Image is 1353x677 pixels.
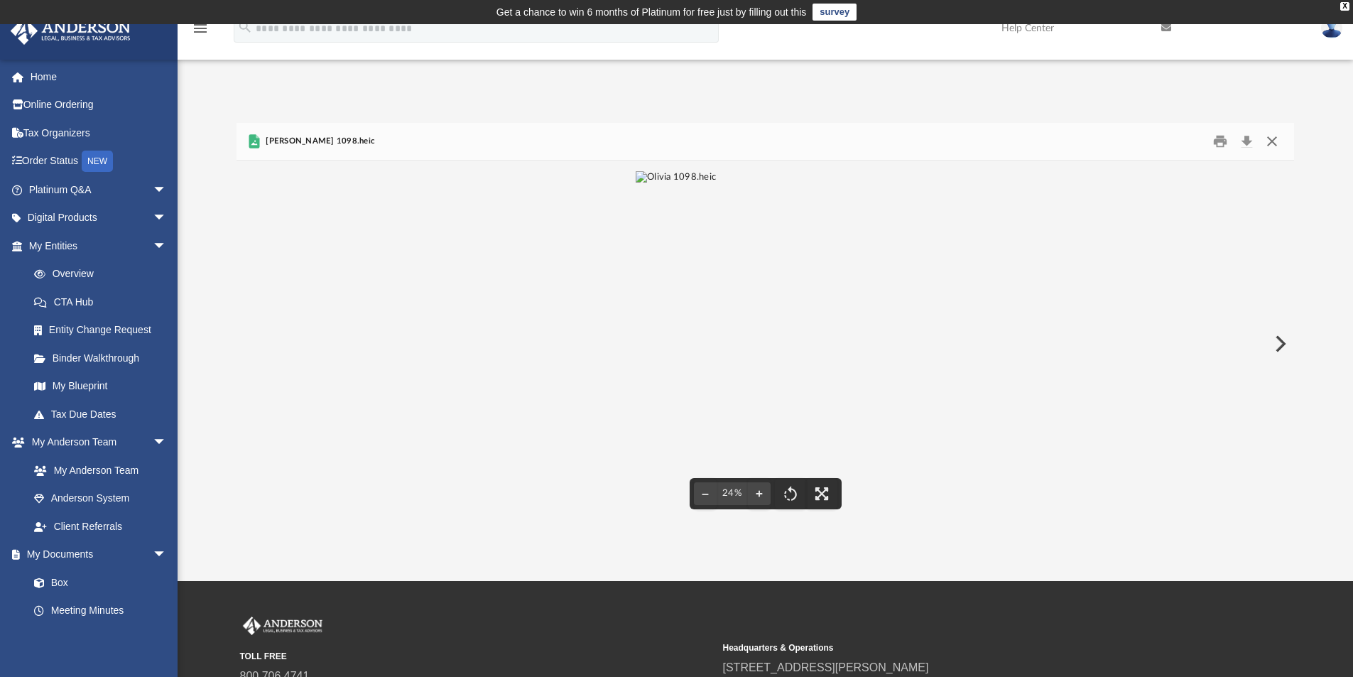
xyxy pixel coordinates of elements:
[748,478,771,509] button: Zoom in
[20,316,188,345] a: Entity Change Request
[10,63,188,91] a: Home
[10,91,188,119] a: Online Ordering
[20,597,181,625] a: Meeting Minutes
[153,175,181,205] span: arrow_drop_down
[636,171,716,516] img: Olivia 1098.heic
[20,624,174,653] a: Forms Library
[20,400,188,428] a: Tax Due Dates
[10,147,188,176] a: Order StatusNEW
[263,135,374,148] span: [PERSON_NAME] 1098.heic
[20,568,174,597] a: Box
[20,260,188,288] a: Overview
[237,161,1295,527] div: File preview
[153,428,181,457] span: arrow_drop_down
[20,512,181,541] a: Client Referrals
[1321,18,1342,38] img: User Pic
[694,478,717,509] button: Zoom out
[192,27,209,37] a: menu
[717,489,748,498] div: Current zoom level
[10,428,181,457] a: My Anderson Teamarrow_drop_down
[813,4,857,21] a: survey
[10,232,188,260] a: My Entitiesarrow_drop_down
[496,4,807,21] div: Get a chance to win 6 months of Platinum for free just by filling out this
[20,484,181,513] a: Anderson System
[1264,324,1295,364] button: Next File
[723,661,929,673] a: [STREET_ADDRESS][PERSON_NAME]
[10,204,188,232] a: Digital Productsarrow_drop_down
[10,119,188,147] a: Tax Organizers
[1206,131,1234,153] button: Print
[806,478,837,509] button: Enter fullscreen
[1234,131,1259,153] button: Download
[153,541,181,570] span: arrow_drop_down
[20,344,188,372] a: Binder Walkthrough
[723,641,1196,654] small: Headquarters & Operations
[20,288,188,316] a: CTA Hub
[1340,2,1349,11] div: close
[10,541,181,569] a: My Documentsarrow_drop_down
[82,151,113,172] div: NEW
[237,123,1295,527] div: Preview
[237,19,253,35] i: search
[192,20,209,37] i: menu
[20,456,174,484] a: My Anderson Team
[1259,131,1285,153] button: Close
[6,17,135,45] img: Anderson Advisors Platinum Portal
[153,204,181,233] span: arrow_drop_down
[20,372,181,401] a: My Blueprint
[775,478,806,509] button: Rotate left
[10,175,188,204] a: Platinum Q&Aarrow_drop_down
[240,650,713,663] small: TOLL FREE
[153,232,181,261] span: arrow_drop_down
[240,617,325,635] img: Anderson Advisors Platinum Portal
